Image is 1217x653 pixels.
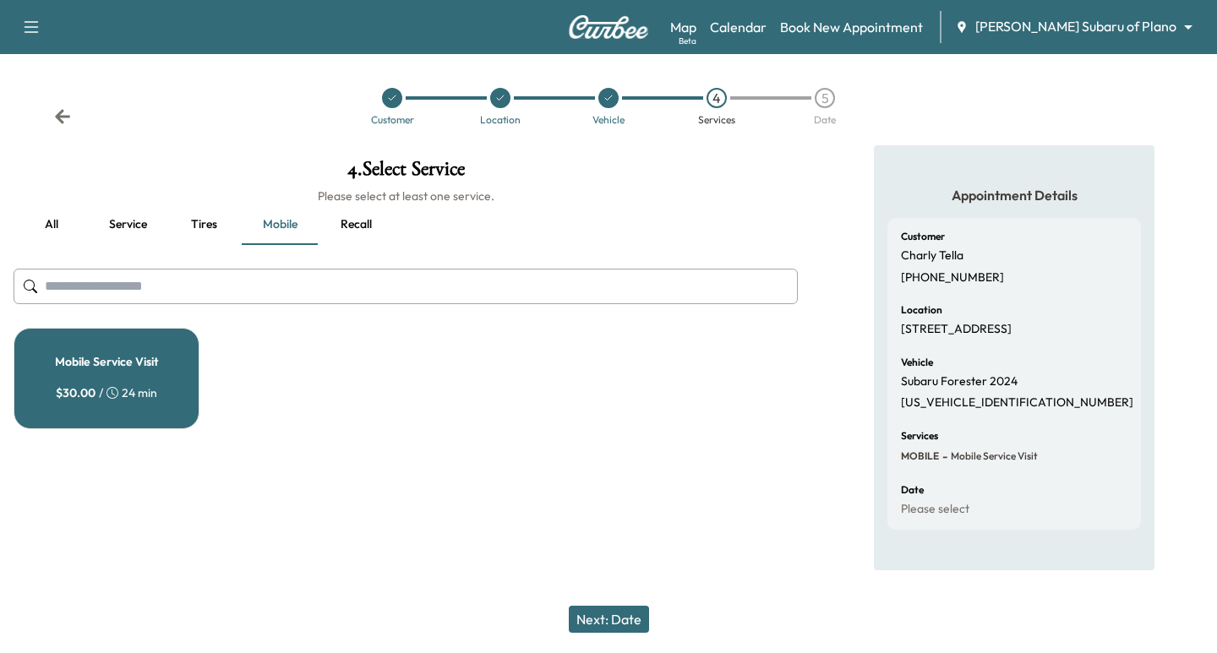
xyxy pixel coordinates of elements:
div: Vehicle [592,115,625,125]
span: Mobile Service Visit [947,449,1038,463]
a: Book New Appointment [780,17,923,37]
h6: Location [901,305,942,315]
h6: Vehicle [901,357,933,367]
h6: Please select at least one service. [14,188,798,204]
div: Date [814,115,836,125]
span: MOBILE [901,449,939,463]
div: Location [480,115,521,125]
h5: Mobile Service Visit [55,356,158,367]
a: MapBeta [670,17,696,37]
div: Back [54,108,71,125]
div: 5 [815,88,835,108]
button: Next: Date [569,606,649,633]
img: Curbee Logo [568,15,649,39]
p: Charly Tella [901,248,963,264]
p: [US_VEHICLE_IDENTIFICATION_NUMBER] [901,395,1133,411]
h6: Customer [901,231,945,242]
div: basic tabs example [14,204,798,245]
div: 4 [707,88,727,108]
div: Customer [371,115,414,125]
h5: Appointment Details [887,186,1141,204]
button: Mobile [242,204,318,245]
p: [PHONE_NUMBER] [901,270,1004,286]
span: $ 30.00 [56,384,96,401]
span: - [939,448,947,465]
h1: 4 . Select Service [14,159,798,188]
button: Tires [166,204,242,245]
p: Subaru Forester 2024 [901,374,1018,389]
h6: Date [901,485,924,495]
p: [STREET_ADDRESS] [901,322,1012,337]
p: Please select [901,502,969,517]
div: Beta [679,35,696,47]
span: [PERSON_NAME] Subaru of Plano [975,17,1176,36]
a: Calendar [710,17,767,37]
div: Services [698,115,735,125]
h6: Services [901,431,938,441]
div: / 24 min [56,384,157,401]
button: Recall [318,204,394,245]
button: all [14,204,90,245]
button: Service [90,204,166,245]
